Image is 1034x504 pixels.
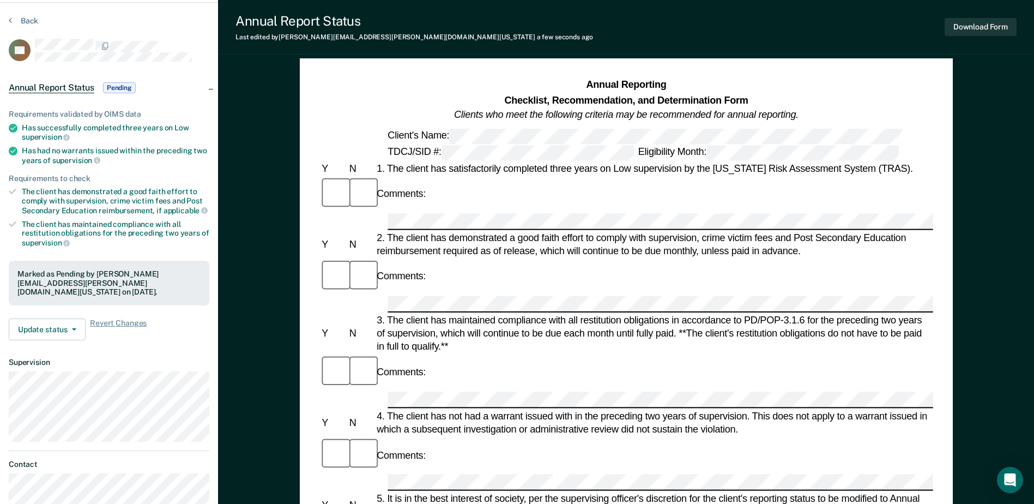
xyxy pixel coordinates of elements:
[22,238,70,247] span: supervision
[945,18,1017,36] button: Download Form
[636,145,900,160] div: Eligibility Month:
[347,327,374,340] div: N
[9,16,38,26] button: Back
[52,156,100,165] span: supervision
[22,133,70,141] span: supervision
[385,128,904,143] div: Client's Name:
[22,187,209,215] div: The client has demonstrated a good faith effort to comply with supervision, crime victim fees and...
[374,161,933,175] div: 1. The client has satisfactorily completed three years on Low supervision by the [US_STATE] Risk ...
[586,80,666,91] strong: Annual Reporting
[9,319,86,340] button: Update status
[235,13,593,29] div: Annual Report Status
[22,123,209,142] div: Has successfully completed three years on Low
[374,270,428,283] div: Comments:
[9,110,209,119] div: Requirements validated by OIMS data
[319,327,347,340] div: Y
[103,82,136,93] span: Pending
[374,448,428,461] div: Comments:
[9,358,209,367] dt: Supervision
[537,33,593,41] span: a few seconds ago
[9,174,209,183] div: Requirements to check
[374,231,933,257] div: 2. The client has demonstrated a good faith effort to comply with supervision, crime victim fees ...
[9,82,94,93] span: Annual Report Status
[374,366,428,379] div: Comments:
[319,237,347,250] div: Y
[347,161,374,175] div: N
[374,314,933,353] div: 3. The client has maintained compliance with all restitution obligations in accordance to PD/POP-...
[22,146,209,165] div: Has had no warrants issued within the preceding two years of
[347,237,374,250] div: N
[17,269,201,297] div: Marked as Pending by [PERSON_NAME][EMAIL_ADDRESS][PERSON_NAME][DOMAIN_NAME][US_STATE] on [DATE].
[164,206,208,215] span: applicable
[454,109,799,120] em: Clients who meet the following criteria may be recommended for annual reporting.
[504,94,748,105] strong: Checklist, Recommendation, and Determination Form
[319,416,347,429] div: Y
[235,33,593,41] div: Last edited by [PERSON_NAME][EMAIL_ADDRESS][PERSON_NAME][DOMAIN_NAME][US_STATE]
[347,416,374,429] div: N
[374,410,933,436] div: 4. The client has not had a warrant issued with in the preceding two years of supervision. This d...
[22,220,209,248] div: The client has maintained compliance with all restitution obligations for the preceding two years of
[9,460,209,469] dt: Contact
[374,187,428,200] div: Comments:
[385,145,636,160] div: TDCJ/SID #:
[997,467,1023,493] div: Open Intercom Messenger
[90,319,147,340] span: Revert Changes
[319,161,347,175] div: Y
